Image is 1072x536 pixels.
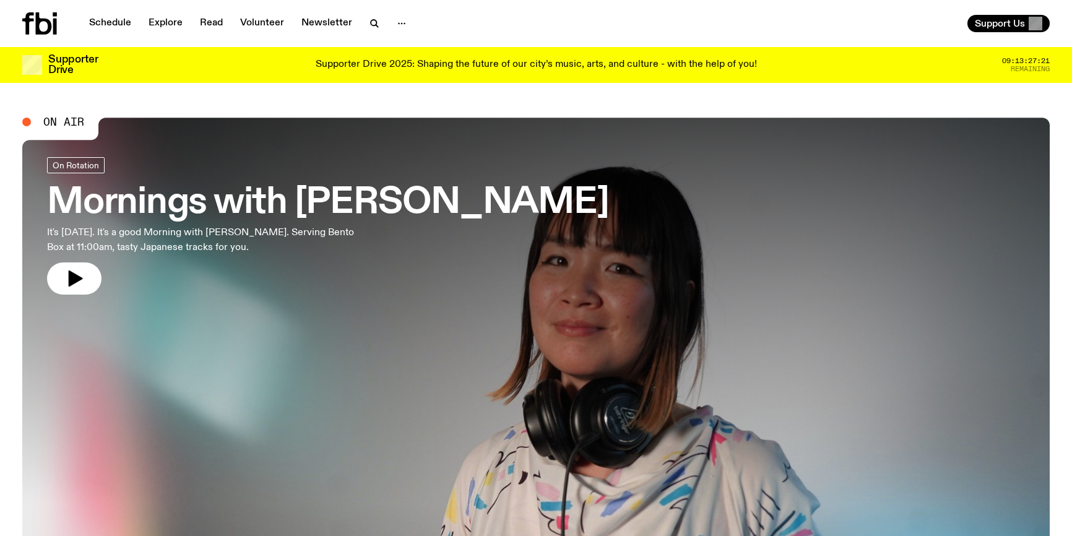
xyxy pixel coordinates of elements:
a: Read [192,15,230,32]
p: It's [DATE]. It's a good Morning with [PERSON_NAME]. Serving Bento Box at 11:00am, tasty Japanese... [47,225,364,255]
p: Supporter Drive 2025: Shaping the future of our city’s music, arts, and culture - with the help o... [316,59,757,71]
span: Support Us [975,18,1025,29]
a: Explore [141,15,190,32]
button: Support Us [967,15,1050,32]
a: On Rotation [47,157,105,173]
h3: Supporter Drive [48,54,98,76]
span: On Air [43,116,84,128]
a: Mornings with [PERSON_NAME]It's [DATE]. It's a good Morning with [PERSON_NAME]. Serving Bento Box... [47,157,609,295]
span: Remaining [1011,66,1050,72]
span: On Rotation [53,160,99,170]
span: 09:13:27:21 [1002,58,1050,64]
a: Schedule [82,15,139,32]
a: Newsletter [294,15,360,32]
a: Volunteer [233,15,292,32]
h3: Mornings with [PERSON_NAME] [47,186,609,220]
